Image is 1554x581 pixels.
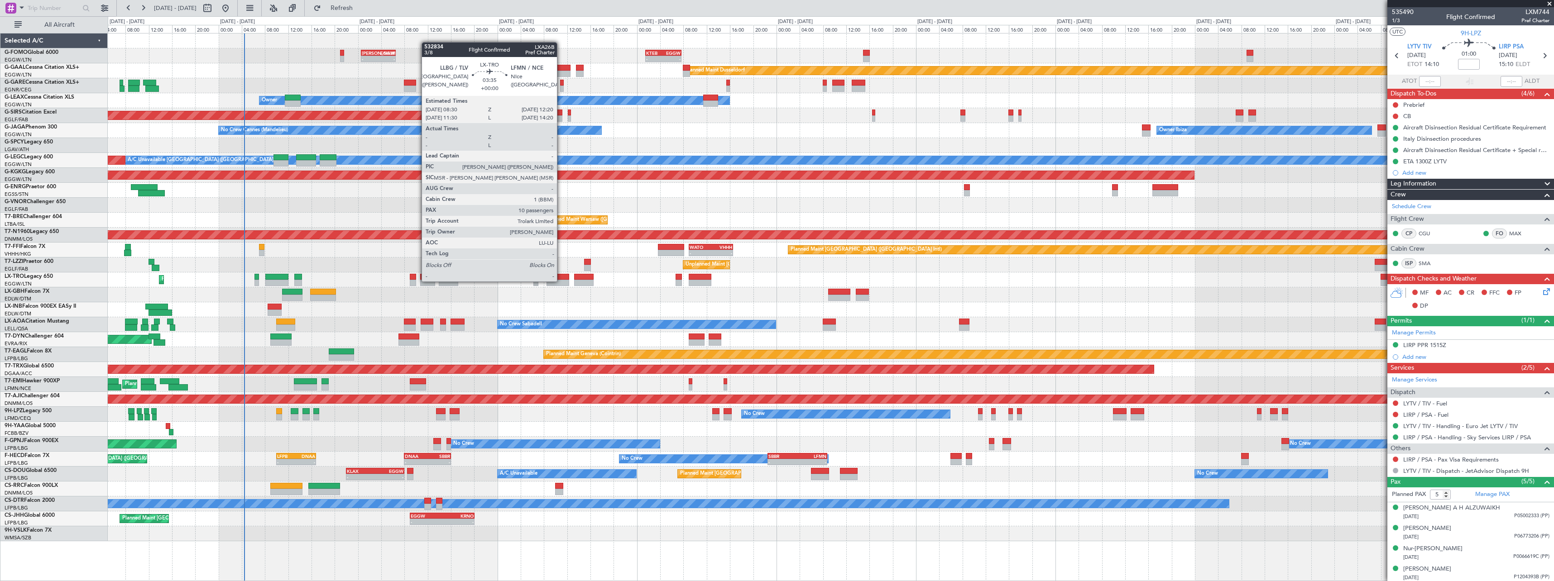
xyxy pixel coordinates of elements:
div: 20:00 [893,25,916,33]
div: Aircraft Disinsection Residual Certificate Requirement [1403,124,1546,131]
div: 04:00 [1079,25,1102,33]
div: Planned Maint [GEOGRAPHIC_DATA] ([GEOGRAPHIC_DATA]) [680,467,823,481]
div: Planned Maint Geneva (Cointrin) [546,348,621,361]
a: EGSS/STN [5,191,29,198]
span: G-SIRS [5,110,22,115]
a: G-VNORChallenger 650 [5,199,66,205]
a: LFPB/LBG [5,460,28,467]
a: T7-N1960Legacy 650 [5,229,59,234]
a: DNMM/LOS [5,236,33,243]
span: G-FOMO [5,50,28,55]
div: 04:00 [521,25,544,33]
span: ATOT [1402,77,1417,86]
a: G-SPCYLegacy 650 [5,139,53,145]
span: P05002333 (PP) [1514,512,1549,520]
div: 12:00 [149,25,172,33]
span: [DATE] [1407,51,1426,60]
div: Add new [1402,353,1549,361]
div: Planned Maint Chester [125,377,177,391]
a: T7-TRXGlobal 6500 [5,363,54,369]
div: 16:00 [1148,25,1171,33]
a: G-GARECessna Citation XLS+ [5,80,79,85]
div: - [296,459,315,465]
span: Dispatch To-Dos [1391,89,1436,99]
div: DNAA [405,453,427,459]
a: T7-EAGLFalcon 8X [5,348,52,354]
div: EGGW [375,468,403,474]
div: Planned Maint [GEOGRAPHIC_DATA] ([GEOGRAPHIC_DATA]) [122,512,265,525]
a: LGAV/ATH [5,146,29,153]
div: No Crew [453,437,474,451]
div: 12:00 [288,25,312,33]
div: EGGW [378,50,394,56]
div: [DATE] - [DATE] [1196,18,1231,26]
span: F-HECD [5,453,24,458]
span: 1/3 [1392,17,1414,24]
div: 16:00 [451,25,474,33]
span: (4/6) [1521,89,1535,98]
span: G-SPCY [5,139,24,145]
a: G-FOMOGlobal 6000 [5,50,58,55]
div: No Crew [1197,467,1218,481]
div: ISP [1401,258,1416,268]
div: 20:00 [1311,25,1334,33]
span: Permits [1391,316,1412,326]
div: EGGW [663,50,681,56]
a: 9H-LPZLegacy 500 [5,408,52,414]
div: KLAX [347,468,375,474]
span: Dispatch [1391,387,1415,398]
div: - [427,459,450,465]
div: 04:00 [1357,25,1381,33]
span: G-GARE [5,80,25,85]
a: DNMM/LOS [5,490,33,496]
span: T7-AJI [5,393,21,399]
a: LFPB/LBG [5,505,28,511]
span: AC [1444,289,1452,298]
a: G-GAALCessna Citation XLS+ [5,65,79,70]
a: EGGW/LTN [5,161,32,168]
div: EGGW [411,513,442,519]
div: Italy Disinsection procedures [1403,135,1481,143]
div: 08:00 [404,25,427,33]
a: LYTV / TIV - Dispatch - JetAdvisor Dispatch 9H [1403,467,1529,475]
a: LFPB/LBG [5,445,28,452]
div: 08:00 [823,25,846,33]
a: LX-INBFalcon 900EX EASy II [5,304,76,309]
a: F-GPNJFalcon 900EX [5,438,58,443]
div: 04:00 [102,25,125,33]
div: Planned Maint Warsaw ([GEOGRAPHIC_DATA]) [546,213,655,227]
div: 20:00 [335,25,358,33]
span: G-GAAL [5,65,25,70]
div: A/C Unavailable [500,467,537,481]
a: LFMD/CEQ [5,415,31,422]
a: CS-DTRFalcon 2000 [5,498,55,503]
button: All Aircraft [10,18,98,32]
span: 535490 [1392,7,1414,17]
div: - [405,459,427,465]
span: T7-EMI [5,378,22,384]
div: - [495,56,516,62]
div: 08:00 [265,25,288,33]
button: Refresh [309,1,364,15]
div: - [446,250,471,256]
div: [DATE] - [DATE] [917,18,952,26]
a: LYTV / TIV - Handling - Euro Jet LYTV / TIV [1403,422,1518,430]
div: No Crew Cannes (Mandelieu) [221,124,288,137]
div: SBBR [768,453,797,459]
div: 12:00 [1265,25,1288,33]
span: Leg Information [1391,179,1436,189]
a: G-ENRGPraetor 600 [5,184,56,190]
span: CS-RRC [5,483,24,488]
div: Aircraft Disinsection Residual Certificate + Special request [1403,146,1549,154]
div: Add new [1402,169,1549,176]
div: - [347,474,375,480]
div: - [442,519,474,524]
div: 20:00 [614,25,637,33]
span: G-LEGC [5,154,24,160]
a: EGGW/LTN [5,101,32,108]
label: Planned PAX [1392,490,1426,499]
div: - [411,519,442,524]
div: WATO [690,244,711,250]
div: A/C Unavailable [GEOGRAPHIC_DATA] ([GEOGRAPHIC_DATA]) [128,153,275,167]
div: - [378,56,394,62]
